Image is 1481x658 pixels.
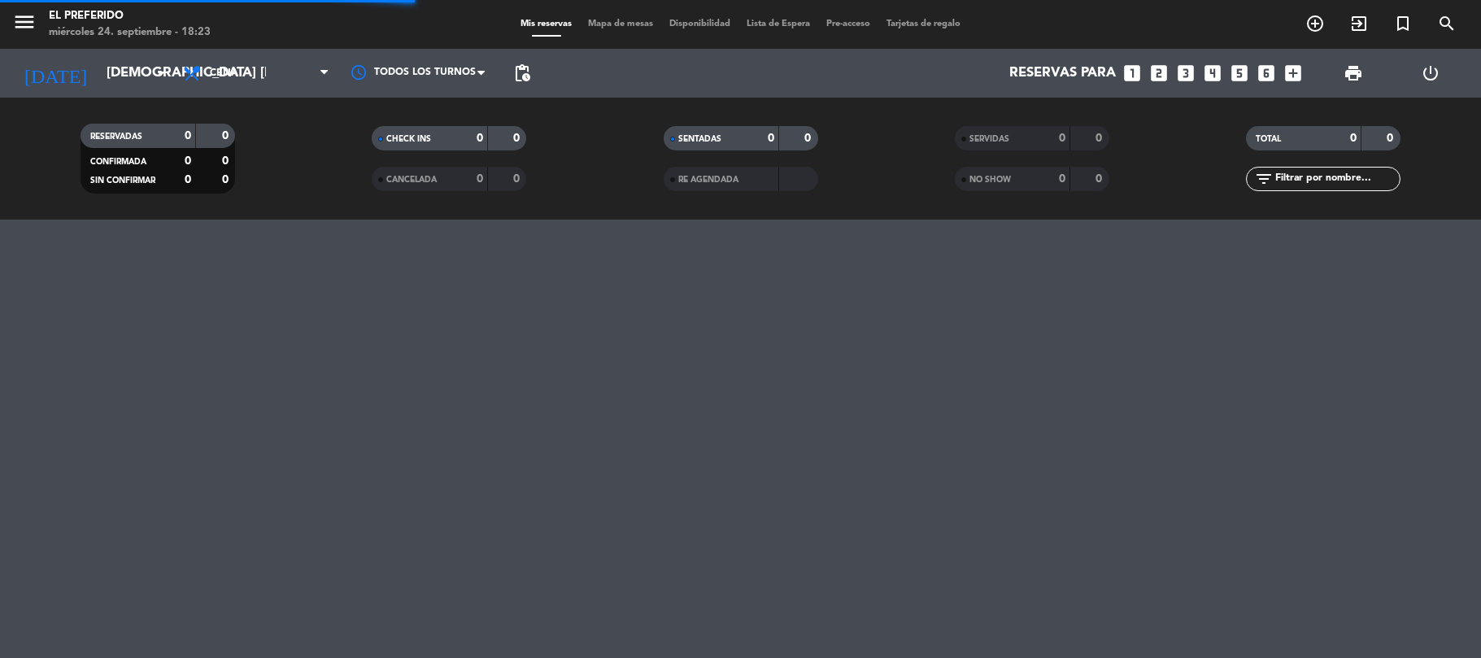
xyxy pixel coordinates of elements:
[1421,63,1440,83] i: power_settings_new
[1096,133,1105,144] strong: 0
[1256,63,1277,84] i: looks_6
[1096,173,1105,185] strong: 0
[477,173,483,185] strong: 0
[1344,63,1363,83] span: print
[151,63,171,83] i: arrow_drop_down
[222,155,232,167] strong: 0
[678,176,738,184] span: RE AGENDADA
[580,20,661,28] span: Mapa de mesas
[1175,63,1196,84] i: looks_3
[222,130,232,142] strong: 0
[477,133,483,144] strong: 0
[1437,14,1457,33] i: search
[818,20,878,28] span: Pre-acceso
[386,176,437,184] span: CANCELADA
[1350,133,1357,144] strong: 0
[90,158,146,166] span: CONFIRMADA
[1283,63,1304,84] i: add_box
[513,133,523,144] strong: 0
[738,20,818,28] span: Lista de Espera
[90,176,155,185] span: SIN CONFIRMAR
[1009,66,1116,81] span: Reservas para
[1254,169,1274,189] i: filter_list
[661,20,738,28] span: Disponibilidad
[210,68,238,79] span: Cena
[1229,63,1250,84] i: looks_5
[185,174,191,185] strong: 0
[513,173,523,185] strong: 0
[1274,170,1400,188] input: Filtrar por nombre...
[1387,133,1396,144] strong: 0
[12,10,37,34] i: menu
[49,8,211,24] div: El Preferido
[1122,63,1143,84] i: looks_one
[1148,63,1170,84] i: looks_two
[678,135,721,143] span: SENTADAS
[1349,14,1369,33] i: exit_to_app
[1059,173,1065,185] strong: 0
[222,174,232,185] strong: 0
[12,55,98,91] i: [DATE]
[49,24,211,41] div: miércoles 24. septiembre - 18:23
[90,133,142,141] span: RESERVADAS
[1392,49,1469,98] div: LOG OUT
[185,130,191,142] strong: 0
[878,20,969,28] span: Tarjetas de regalo
[12,10,37,40] button: menu
[1256,135,1281,143] span: TOTAL
[1393,14,1413,33] i: turned_in_not
[1059,133,1065,144] strong: 0
[969,176,1011,184] span: NO SHOW
[1202,63,1223,84] i: looks_4
[768,133,774,144] strong: 0
[386,135,431,143] span: CHECK INS
[512,63,532,83] span: pending_actions
[1305,14,1325,33] i: add_circle_outline
[185,155,191,167] strong: 0
[804,133,814,144] strong: 0
[969,135,1009,143] span: SERVIDAS
[512,20,580,28] span: Mis reservas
